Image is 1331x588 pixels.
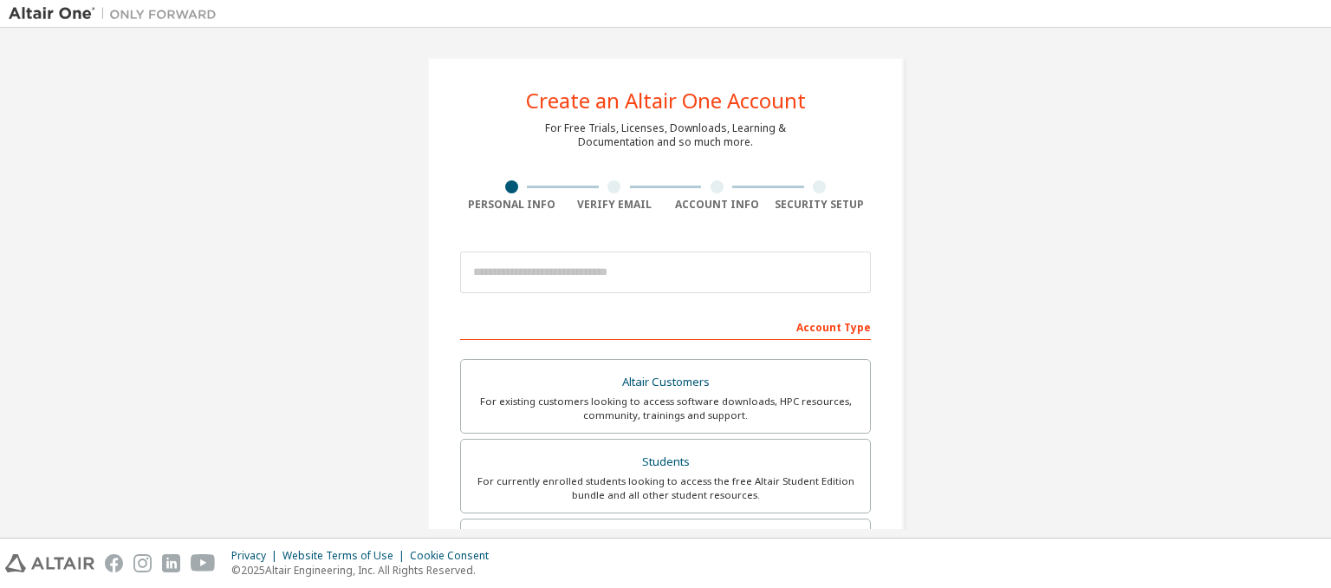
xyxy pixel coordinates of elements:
div: Privacy [231,549,282,563]
div: Altair Customers [471,370,860,395]
img: youtube.svg [191,554,216,572]
div: Personal Info [460,198,563,212]
div: For Free Trials, Licenses, Downloads, Learning & Documentation and so much more. [545,121,786,149]
div: Account Info [665,198,769,212]
div: For currently enrolled students looking to access the free Altair Student Edition bundle and all ... [471,474,860,502]
img: Altair One [9,5,225,23]
img: linkedin.svg [162,554,180,572]
div: Verify Email [563,198,666,212]
div: Security Setup [769,198,872,212]
div: For existing customers looking to access software downloads, HPC resources, community, trainings ... [471,395,860,422]
div: Website Terms of Use [282,549,410,563]
img: instagram.svg [133,554,152,572]
img: facebook.svg [105,554,123,572]
p: © 2025 Altair Engineering, Inc. All Rights Reserved. [231,563,499,578]
div: Create an Altair One Account [526,90,806,111]
img: altair_logo.svg [5,554,94,572]
div: Students [471,450,860,474]
div: Account Type [460,312,871,340]
div: Cookie Consent [410,549,499,563]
